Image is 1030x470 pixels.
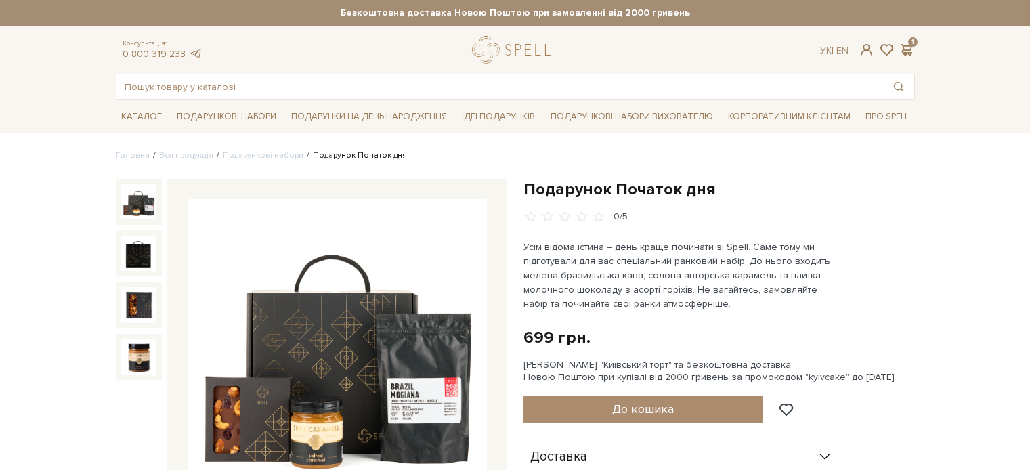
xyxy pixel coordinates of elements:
[121,287,156,322] img: Подарунок Початок дня
[121,339,156,375] img: Подарунок Початок дня
[523,179,915,200] h1: Подарунок Початок дня
[836,45,849,56] a: En
[530,451,587,463] span: Доставка
[545,105,718,128] a: Подарункові набори вихователю
[116,106,167,127] a: Каталог
[832,45,834,56] span: |
[723,105,856,128] a: Корпоративним клієнтам
[523,359,915,383] div: [PERSON_NAME] "Київський торт" та безкоштовна доставка Новою Поштою при купівлі від 2000 гривень ...
[303,150,407,162] li: Подарунок Початок дня
[159,150,213,161] a: Вся продукція
[171,106,282,127] a: Подарункові набори
[123,48,186,60] a: 0 800 319 233
[612,402,674,416] span: До кошика
[121,236,156,271] img: Подарунок Початок дня
[123,39,202,48] span: Консультація:
[472,36,557,64] a: logo
[116,150,150,161] a: Головна
[189,48,202,60] a: telegram
[523,240,841,311] p: Усім відома істина – день краще починати зі Spell. Саме тому ми підготували для вас спеціальний р...
[286,106,452,127] a: Подарунки на День народження
[121,184,156,219] img: Подарунок Початок дня
[456,106,540,127] a: Ідеї подарунків
[116,7,915,19] strong: Безкоштовна доставка Новою Поштою при замовленні від 2000 гривень
[223,150,303,161] a: Подарункові набори
[860,106,914,127] a: Про Spell
[614,211,628,223] div: 0/5
[820,45,849,57] div: Ук
[523,327,591,348] div: 699 грн.
[883,74,914,99] button: Пошук товару у каталозі
[116,74,883,99] input: Пошук товару у каталозі
[523,396,764,423] button: До кошика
